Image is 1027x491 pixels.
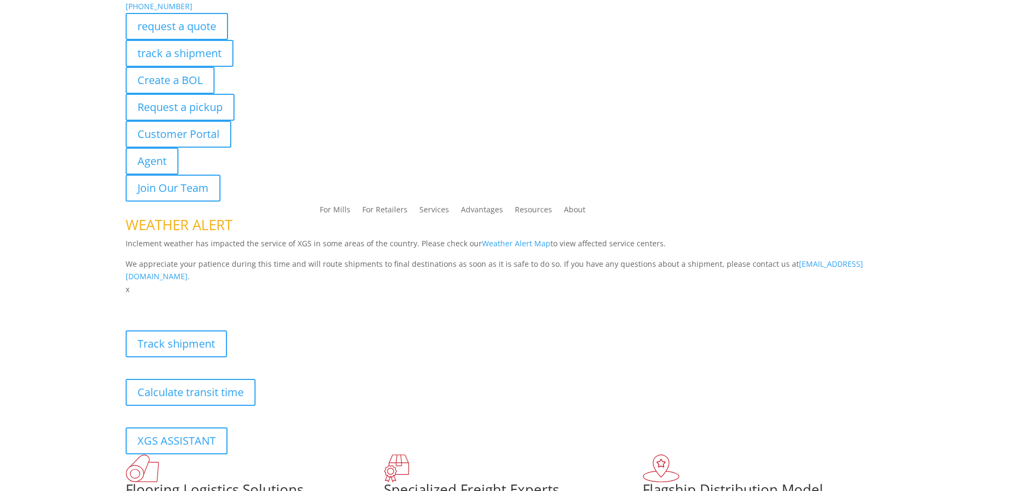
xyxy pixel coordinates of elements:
a: Advantages [461,206,503,218]
a: Weather Alert Map [482,238,550,248]
p: Inclement weather has impacted the service of XGS in some areas of the country. Please check our ... [126,237,902,258]
p: x [126,283,902,296]
img: xgs-icon-focused-on-flooring-red [384,454,409,482]
a: About [564,206,585,218]
a: Track shipment [126,330,227,357]
a: For Mills [320,206,350,218]
a: Calculate transit time [126,379,256,406]
a: XGS ASSISTANT [126,427,228,454]
b: Visibility, transparency, and control for your entire supply chain. [126,298,366,308]
a: Resources [515,206,552,218]
a: Customer Portal [126,121,231,148]
a: track a shipment [126,40,233,67]
a: request a quote [126,13,228,40]
a: For Retailers [362,206,408,218]
a: Join Our Team [126,175,220,202]
span: WEATHER ALERT [126,215,232,234]
a: Create a BOL [126,67,215,94]
a: Request a pickup [126,94,235,121]
p: We appreciate your patience during this time and will route shipments to final destinations as so... [126,258,902,283]
img: xgs-icon-flagship-distribution-model-red [643,454,680,482]
img: xgs-icon-total-supply-chain-intelligence-red [126,454,159,482]
a: [PHONE_NUMBER] [126,1,192,11]
a: Services [419,206,449,218]
a: Agent [126,148,178,175]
